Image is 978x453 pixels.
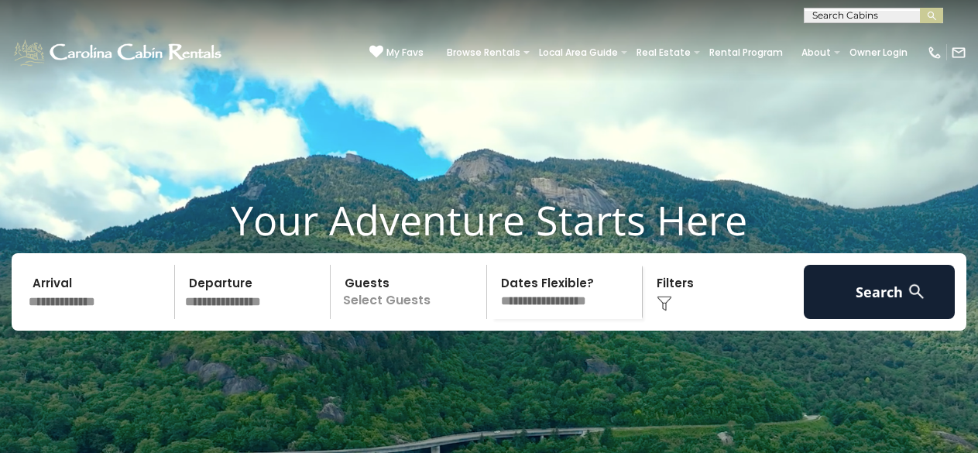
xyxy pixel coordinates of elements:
h1: Your Adventure Starts Here [12,196,966,244]
a: Real Estate [629,42,698,63]
a: About [794,42,839,63]
img: mail-regular-white.png [951,45,966,60]
img: White-1-1-2.png [12,37,226,68]
img: phone-regular-white.png [927,45,942,60]
a: Browse Rentals [439,42,528,63]
a: Rental Program [702,42,791,63]
button: Search [804,265,956,319]
p: Select Guests [335,265,486,319]
img: search-regular-white.png [907,282,926,301]
a: My Favs [369,45,424,60]
span: My Favs [386,46,424,60]
img: filter--v1.png [657,296,672,311]
a: Local Area Guide [531,42,626,63]
a: Owner Login [842,42,915,63]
